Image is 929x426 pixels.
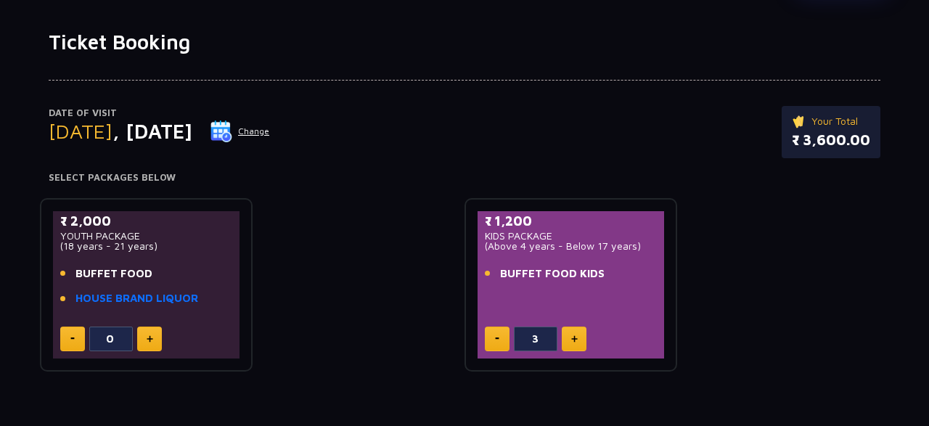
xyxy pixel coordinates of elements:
[485,241,657,251] p: (Above 4 years - Below 17 years)
[60,241,232,251] p: (18 years - 21 years)
[210,120,270,143] button: Change
[49,106,270,120] p: Date of Visit
[49,30,880,54] h1: Ticket Booking
[147,335,153,343] img: plus
[485,211,657,231] p: ₹ 1,200
[792,129,870,151] p: ₹ 3,600.00
[571,335,578,343] img: plus
[60,211,232,231] p: ₹ 2,000
[49,119,112,143] span: [DATE]
[75,290,198,307] a: HOUSE BRAND LIQUOR
[500,266,605,282] span: BUFFET FOOD KIDS
[485,231,657,241] p: KIDS PACKAGE
[70,337,75,340] img: minus
[112,119,192,143] span: , [DATE]
[49,172,880,184] h4: Select Packages Below
[495,337,499,340] img: minus
[75,266,152,282] span: BUFFET FOOD
[792,113,807,129] img: ticket
[792,113,870,129] p: Your Total
[60,231,232,241] p: YOUTH PACKAGE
